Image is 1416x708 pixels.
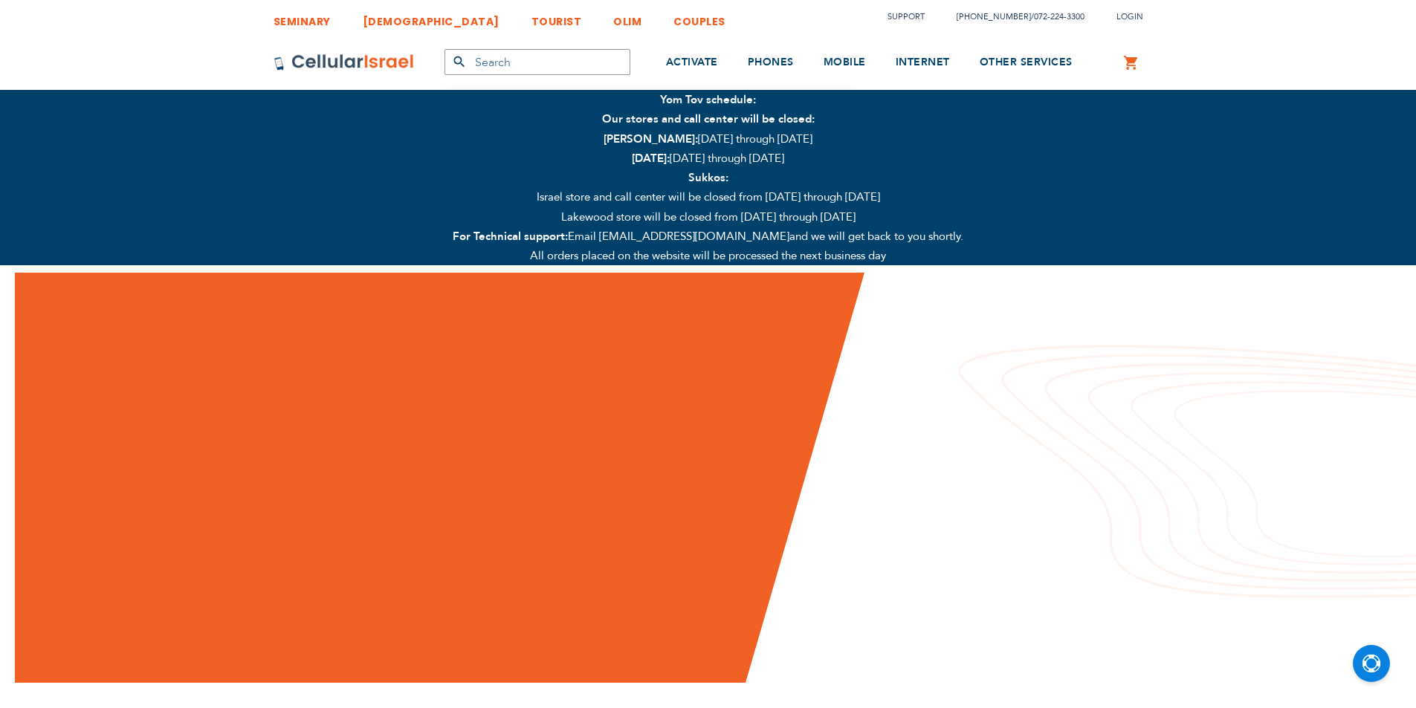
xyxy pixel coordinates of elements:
span: MOBILE [824,55,866,69]
a: INTERNET [896,35,950,91]
strong: [DATE]: [632,151,670,166]
strong: For Technical support: [453,229,568,244]
a: OLIM [613,4,641,31]
strong: Yom Tov schedule: [660,92,756,107]
a: TOURIST [531,4,582,31]
strong: [PERSON_NAME]: [604,131,698,146]
a: OTHER SERVICES [980,35,1073,91]
span: Login [1116,11,1143,22]
a: ACTIVATE [666,35,718,91]
a: [PHONE_NUMBER] [957,11,1031,22]
span: OTHER SERVICES [980,55,1073,69]
a: 072-224-3300 [1034,11,1084,22]
a: [EMAIL_ADDRESS][DOMAIN_NAME] [596,229,789,244]
a: Support [888,11,925,22]
a: COUPLES [673,4,725,31]
span: PHONES [748,55,794,69]
input: Search [444,49,630,75]
span: ACTIVATE [666,55,718,69]
a: PHONES [748,35,794,91]
a: [DEMOGRAPHIC_DATA] [363,4,500,31]
a: SEMINARY [274,4,331,31]
li: / [942,6,1084,27]
img: Cellular Israel Logo [274,53,415,71]
strong: Sukkos: [688,170,728,185]
a: MOBILE [824,35,866,91]
strong: Our stores and call center will be closed: [602,111,815,126]
span: INTERNET [896,55,950,69]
